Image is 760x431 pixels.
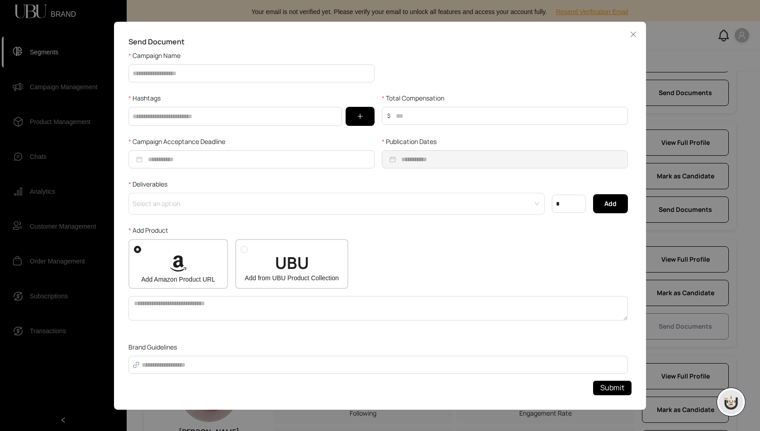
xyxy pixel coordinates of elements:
[148,154,370,164] input: Campaign Acceptance Deadline
[245,273,339,283] span: Add from UBU Product Collection
[722,393,740,411] img: chatboticon-C4A3G2IU.png
[128,179,174,189] label: Deliverables
[346,107,375,126] button: plus
[604,199,617,209] span: Add
[128,37,185,47] span: Send Document
[142,360,624,370] input: Brand Guidelines
[275,255,309,271] span: UBU
[382,93,451,103] label: Total Compensation
[630,31,637,38] span: close
[392,107,627,125] input: Total Compensation
[401,154,624,164] input: Publication Dates
[128,93,167,103] label: Hashtags
[133,361,140,369] span: link
[600,382,624,393] span: Submit
[593,194,628,213] button: Add
[128,137,232,147] label: Campaign Acceptance Deadline
[626,27,641,42] button: Close
[128,225,175,235] label: Add Product
[141,274,215,284] span: Add Amazon Product URL
[593,380,632,395] button: Submit
[382,137,443,147] label: Publication Dates
[128,64,375,82] input: Campaign Name
[169,254,187,273] span: amazon
[128,342,183,352] label: Brand Guidelines
[357,113,363,120] span: plus
[128,51,187,61] label: Campaign Name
